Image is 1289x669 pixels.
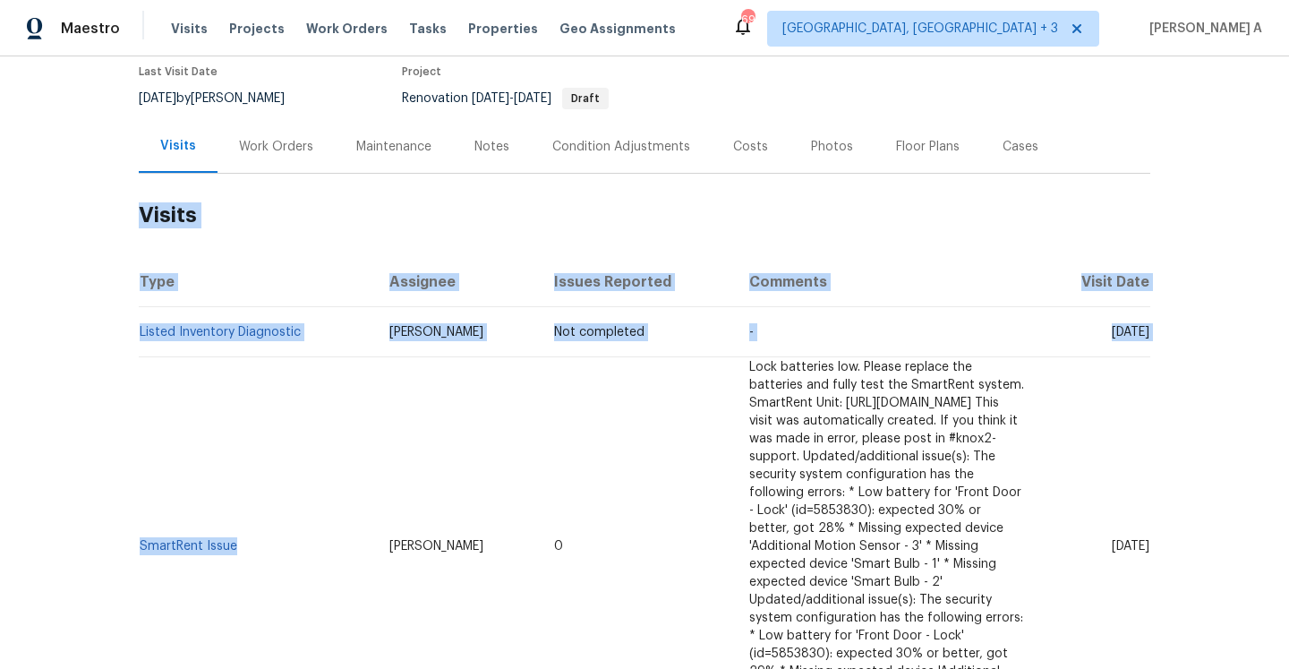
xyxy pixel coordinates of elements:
span: Last Visit Date [139,66,218,77]
th: Assignee [375,257,540,307]
span: [PERSON_NAME] [389,540,483,553]
div: Visits [160,137,196,155]
div: 69 [741,11,754,29]
span: Not completed [554,326,644,339]
span: 0 [554,540,563,553]
span: [DATE] [514,92,551,105]
span: Visits [171,20,208,38]
div: Condition Adjustments [552,138,690,156]
div: Work Orders [239,138,313,156]
span: Renovation [402,92,609,105]
span: Tasks [409,22,447,35]
span: Work Orders [306,20,388,38]
span: - [749,326,754,339]
span: [DATE] [1112,326,1149,339]
a: Listed Inventory Diagnostic [140,326,301,339]
div: Maintenance [356,138,431,156]
th: Type [139,257,375,307]
div: Cases [1003,138,1038,156]
h2: Visits [139,174,1150,257]
div: Photos [811,138,853,156]
th: Issues Reported [540,257,736,307]
div: by [PERSON_NAME] [139,88,306,109]
span: Project [402,66,441,77]
div: Floor Plans [896,138,960,156]
span: Geo Assignments [559,20,676,38]
span: Draft [564,93,607,104]
span: [PERSON_NAME] [389,326,483,339]
span: Maestro [61,20,120,38]
span: Properties [468,20,538,38]
span: [DATE] [472,92,509,105]
a: SmartRent Issue [140,540,237,553]
span: [DATE] [139,92,176,105]
span: [DATE] [1112,540,1149,553]
span: [PERSON_NAME] A [1142,20,1262,38]
th: Visit Date [1038,257,1150,307]
div: Costs [733,138,768,156]
span: Projects [229,20,285,38]
span: - [472,92,551,105]
div: Notes [474,138,509,156]
th: Comments [735,257,1038,307]
span: [GEOGRAPHIC_DATA], [GEOGRAPHIC_DATA] + 3 [782,20,1058,38]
